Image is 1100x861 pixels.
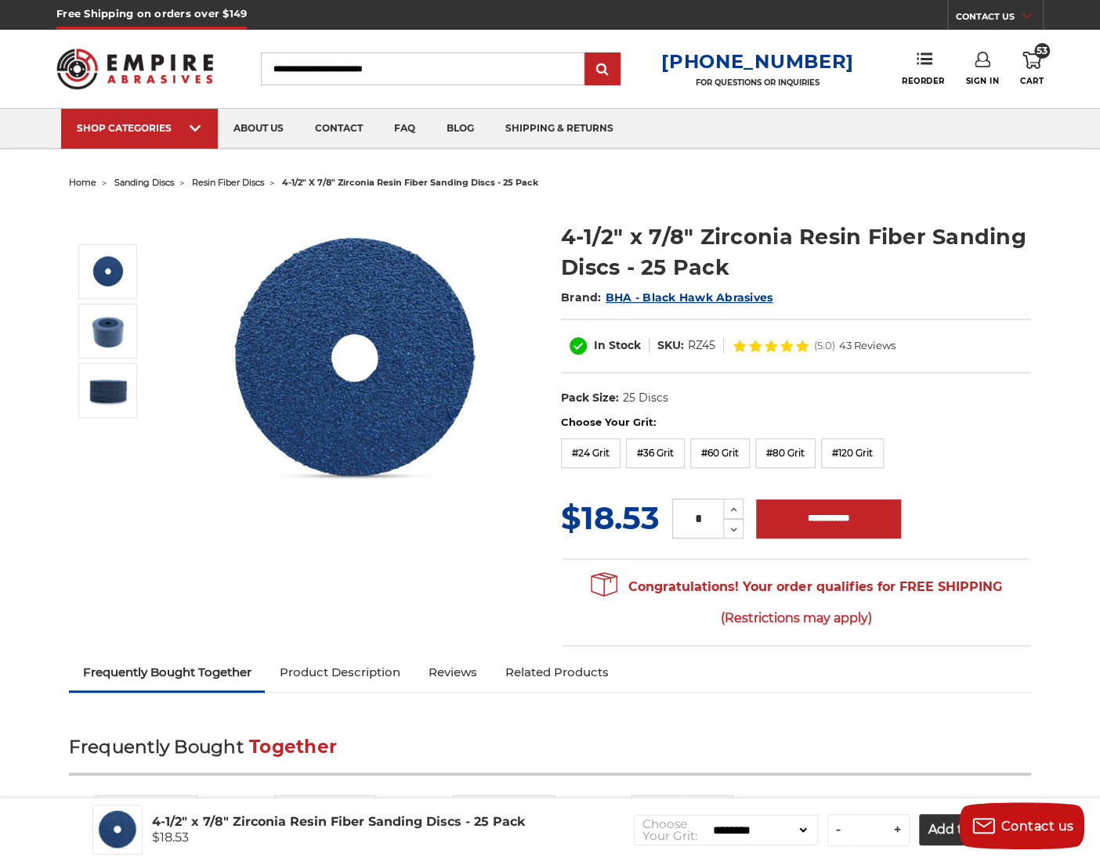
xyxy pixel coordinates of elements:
a: BHA - Black Hawk Abrasives [606,290,773,304]
a: faq [378,109,431,149]
div: 4-1/2" x 7/8" Zirconia Resin Fiber Sanding Discs - 25 Pack [152,816,624,828]
span: 43 Reviews [839,340,896,351]
span: 4-1/2" x 7/8" zirconia resin fiber sanding discs - 25 pack [282,177,538,188]
a: blog [431,109,490,149]
div: $18.53 [152,831,189,844]
span: Together [249,736,337,758]
span: In Stock [594,338,641,352]
a: resin fiber discs [192,177,264,188]
span: Add to cart [928,822,998,837]
span: 53 [1034,43,1050,59]
a: Reorder [902,52,945,85]
div: SHOP CATEGORIES [77,122,202,134]
button: - [828,815,849,845]
span: Frequently Bought [69,736,244,758]
dd: 25 Discs [623,390,668,406]
a: 53 Cart [1020,52,1044,86]
a: [PHONE_NUMBER] [661,50,854,73]
img: 4.5" zirconia resin fiber discs [89,371,128,410]
span: Brand: [561,290,602,304]
span: Reorder [902,76,945,86]
h1: 4-1/2" x 7/8" Zirconia Resin Fiber Sanding Discs - 25 Pack [561,222,1031,283]
a: shipping & returns [490,109,629,149]
img: Empire Abrasives [56,38,213,99]
span: Contact us [1001,819,1074,834]
dd: RZ45 [688,337,715,354]
a: Reviews [414,655,490,690]
p: FOR QUESTIONS OR INQUIRIES [661,77,854,88]
span: (5.0) [814,340,835,351]
input: Submit [587,54,618,85]
dt: SKU: [657,337,684,354]
a: Product Description [265,655,414,690]
img: 4.5 inch zirconia resin fiber discs [89,312,128,351]
span: Cart [1020,76,1044,86]
a: Frequently Bought Together [69,655,266,690]
button: Add to cart [919,814,1008,845]
div: Choose Your Grit: [642,818,704,841]
span: (Restrictions may apply) [591,603,1001,633]
span: Sign In [965,76,999,86]
img: 4-1/2" zirc resin fiber disc [199,205,512,517]
a: CONTACT US [956,8,1043,30]
label: Choose Your Grit: [561,415,1031,430]
dt: Pack Size: [561,390,619,406]
a: Related Products [490,655,622,690]
button: + [886,815,909,845]
span: $18.53 [561,499,660,537]
a: sanding discs [114,177,174,188]
a: about us [218,109,299,149]
img: 4-1/2" zirc resin fiber disc [89,252,128,291]
a: home [69,177,96,188]
button: Contact us [959,802,1084,849]
a: contact [299,109,378,149]
span: Congratulations! Your order qualifies for FREE SHIPPING [591,571,1001,634]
